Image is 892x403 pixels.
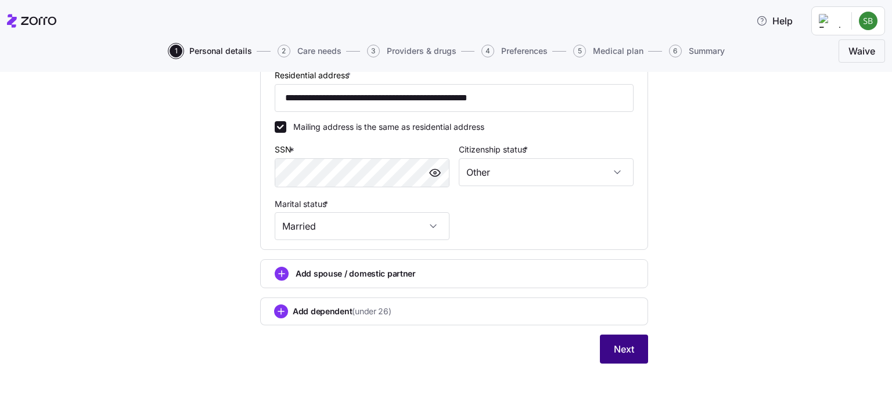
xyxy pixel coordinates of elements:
[189,47,252,55] span: Personal details
[756,14,793,28] span: Help
[573,45,586,57] span: 5
[747,9,802,32] button: Help
[501,47,548,55] span: Preferences
[614,342,634,356] span: Next
[297,47,341,55] span: Care needs
[293,306,391,317] span: Add dependent
[275,143,297,156] label: SSN
[689,47,725,55] span: Summary
[573,45,643,57] button: 5Medical plan
[275,267,289,281] svg: add icon
[167,45,252,57] a: 1Personal details
[387,47,456,55] span: Providers & drugs
[481,45,494,57] span: 4
[459,143,530,156] label: Citizenship status
[859,12,877,30] img: 44e2768117697df8f865c1a9179ffd43
[600,335,648,364] button: Next
[170,45,182,57] span: 1
[669,45,682,57] span: 6
[669,45,725,57] button: 6Summary
[481,45,548,57] button: 4Preferences
[278,45,290,57] span: 2
[278,45,341,57] button: 2Care needs
[819,14,842,28] img: Employer logo
[367,45,456,57] button: 3Providers & drugs
[296,268,416,279] span: Add spouse / domestic partner
[367,45,380,57] span: 3
[286,121,484,133] label: Mailing address is the same as residential address
[275,212,449,240] input: Select marital status
[275,69,353,82] label: Residential address
[352,306,391,317] span: (under 26)
[459,158,634,186] input: Select citizenship status
[848,44,875,58] span: Waive
[170,45,252,57] button: 1Personal details
[593,47,643,55] span: Medical plan
[839,39,885,63] button: Waive
[274,304,288,318] svg: add icon
[275,198,330,210] label: Marital status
